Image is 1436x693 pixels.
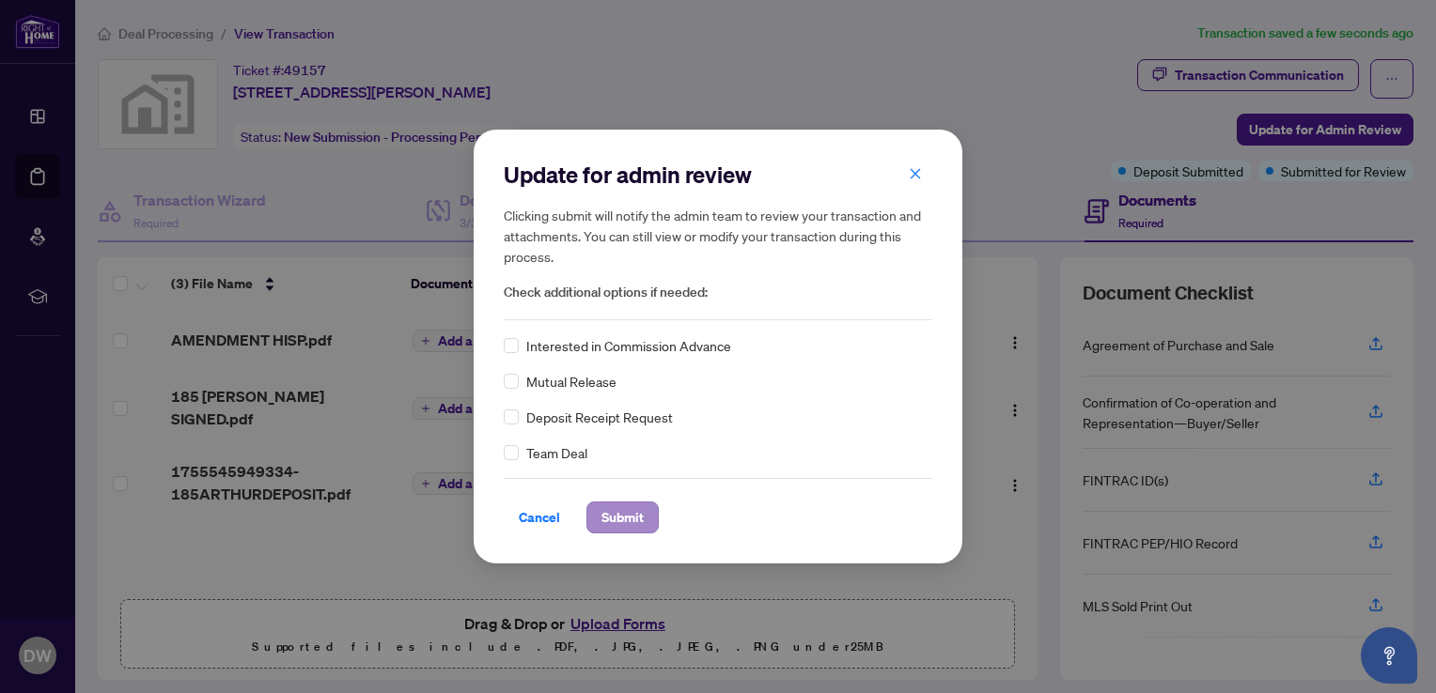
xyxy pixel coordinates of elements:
[504,282,932,303] span: Check additional options if needed:
[1361,627,1417,684] button: Open asap
[526,335,731,356] span: Interested in Commission Advance
[526,407,673,427] span: Deposit Receipt Request
[586,501,659,533] button: Submit
[909,167,922,180] span: close
[504,501,575,533] button: Cancel
[504,160,932,190] h2: Update for admin review
[504,205,932,267] h5: Clicking submit will notify the admin team to review your transaction and attachments. You can st...
[601,502,644,532] span: Submit
[526,442,587,463] span: Team Deal
[519,502,560,532] span: Cancel
[526,371,617,392] span: Mutual Release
